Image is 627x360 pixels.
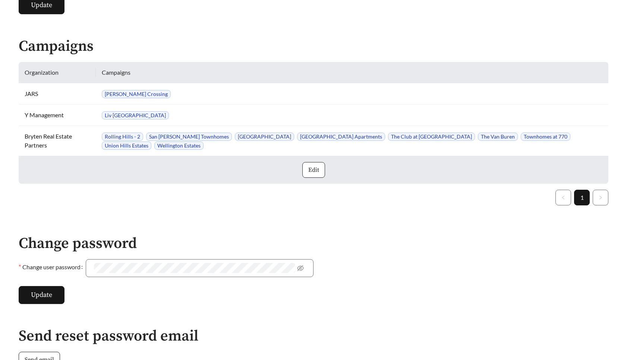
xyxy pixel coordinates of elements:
th: Organization [19,62,96,83]
li: 1 [574,190,590,205]
button: Update [19,286,64,304]
span: eye-invisible [297,265,304,271]
span: [GEOGRAPHIC_DATA] Apartments [297,133,385,141]
span: Rolling Hills - 2 [102,133,143,141]
td: JARS [19,83,96,105]
td: Bryten Real Estate Partners [19,126,96,156]
span: [PERSON_NAME] Crossing [102,90,171,98]
input: Change user password [94,263,296,273]
a: 1 [574,190,589,205]
h2: Send reset password email [19,328,608,344]
span: Edit [308,165,319,174]
span: right [598,195,603,200]
span: Wellington Estates [154,142,204,150]
span: Townhomes at 770 [521,133,570,141]
td: Y Management [19,105,96,126]
h2: Campaigns [19,38,608,55]
li: Previous Page [555,190,571,205]
li: Next Page [593,190,608,205]
button: Edit [302,162,325,178]
span: left [561,195,565,200]
span: San [PERSON_NAME] Townhomes [146,133,232,141]
label: Change user password [19,259,86,275]
span: Liv [GEOGRAPHIC_DATA] [102,111,169,120]
span: Union Hills Estates [102,142,151,150]
th: Campaigns [96,62,608,83]
span: The Club at [GEOGRAPHIC_DATA] [388,133,475,141]
button: right [593,190,608,205]
button: left [555,190,571,205]
h2: Change password [19,235,313,252]
span: The Van Buren [478,133,518,141]
span: [GEOGRAPHIC_DATA] [235,133,294,141]
span: Update [31,290,52,300]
